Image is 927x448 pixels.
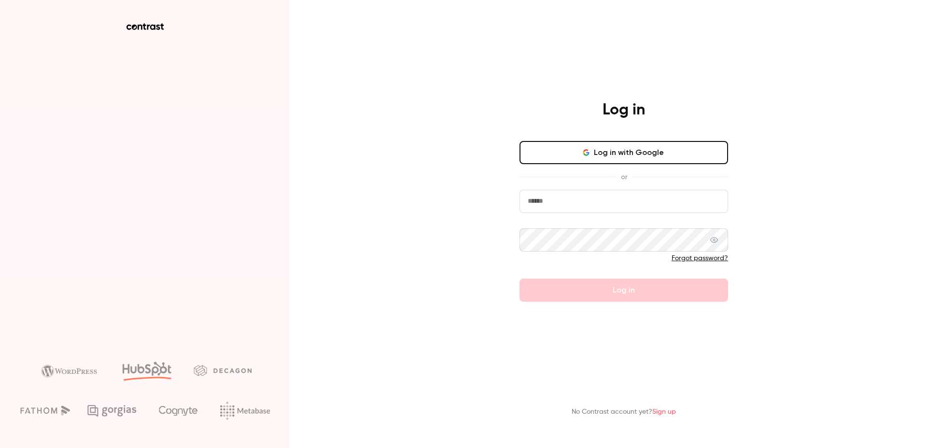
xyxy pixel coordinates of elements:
[194,365,252,376] img: decagon
[616,172,632,182] span: or
[652,408,676,415] a: Sign up
[672,255,728,262] a: Forgot password?
[603,100,645,120] h4: Log in
[520,141,728,164] button: Log in with Google
[572,407,676,417] p: No Contrast account yet?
